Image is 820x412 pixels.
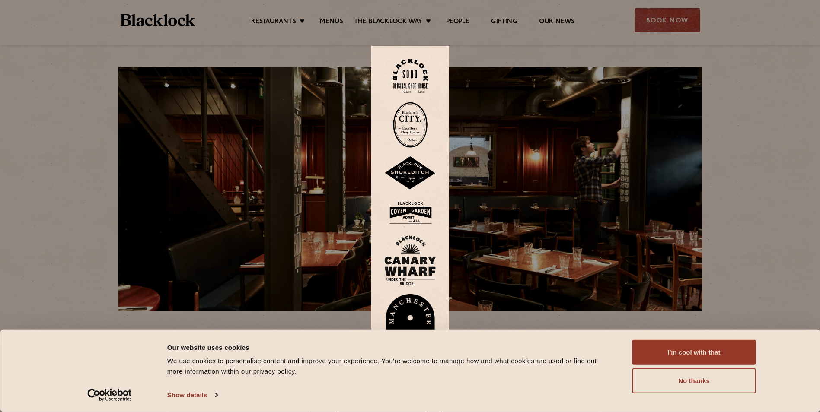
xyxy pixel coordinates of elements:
[393,102,428,148] img: City-stamp-default.svg
[384,199,436,227] img: BLA_1470_CoventGarden_Website_Solid.svg
[72,389,147,402] a: Usercentrics Cookiebot - opens in a new window
[393,59,428,94] img: Soho-stamp-default.svg
[167,342,613,352] div: Our website uses cookies
[632,368,756,393] button: No thanks
[632,340,756,365] button: I'm cool with that
[167,389,217,402] a: Show details
[384,156,436,190] img: Shoreditch-stamp-v2-default.svg
[384,235,436,285] img: BL_CW_Logo_Website.svg
[384,294,436,354] img: BL_Manchester_Logo-bleed.png
[167,356,613,377] div: We use cookies to personalise content and improve your experience. You're welcome to manage how a...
